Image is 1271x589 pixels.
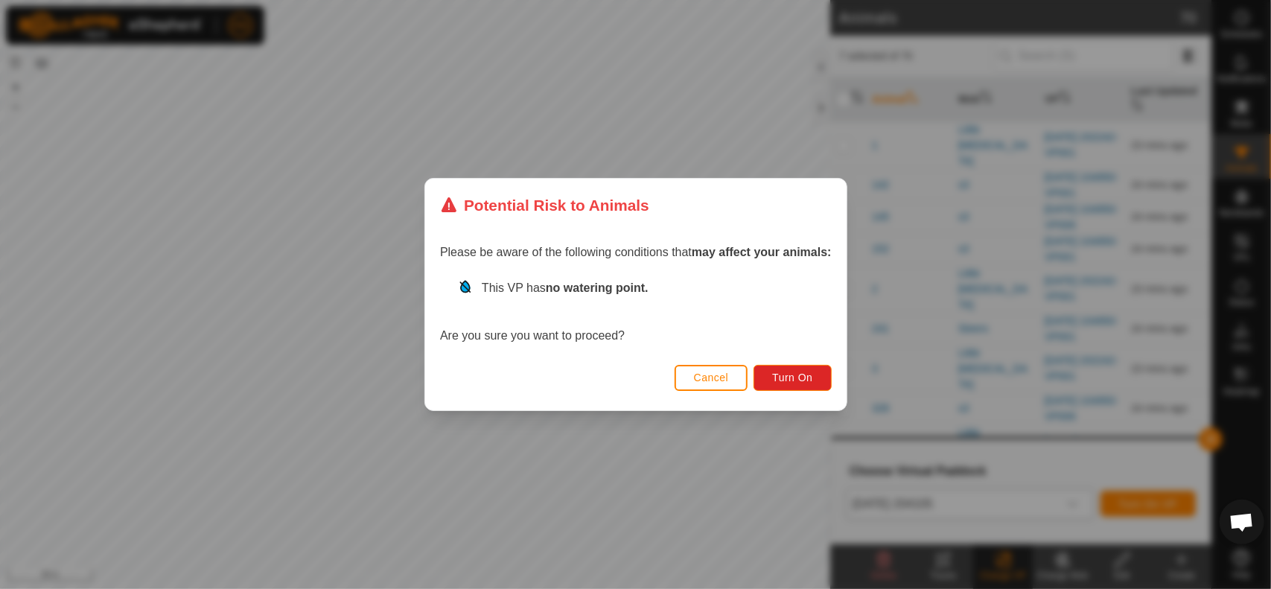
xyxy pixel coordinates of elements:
span: Cancel [693,372,728,383]
strong: no watering point. [546,281,649,294]
div: Are you sure you want to proceed? [440,279,832,345]
span: This VP has [482,281,649,294]
button: Turn On [754,365,831,391]
span: Please be aware of the following conditions that [440,246,832,258]
div: Potential Risk to Animals [440,194,649,217]
div: Open chat [1220,500,1264,544]
strong: may affect your animals: [692,246,832,258]
span: Turn On [772,372,812,383]
button: Cancel [674,365,748,391]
